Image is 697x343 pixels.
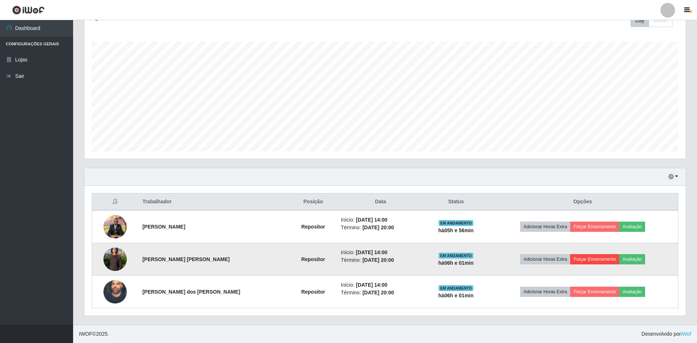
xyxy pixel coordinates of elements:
[356,249,387,255] time: [DATE] 14:00
[641,330,691,338] span: Desenvolvido por
[12,5,45,15] img: CoreUI Logo
[570,222,619,232] button: Forçar Encerramento
[681,331,691,337] a: iWof
[341,249,420,256] li: Início:
[487,193,678,211] th: Opções
[103,266,127,318] img: 1754277643344.jpeg
[138,193,290,211] th: Trabalhador
[520,222,570,232] button: Adicionar Horas Extra
[337,193,425,211] th: Data
[619,254,645,264] button: Avaliação
[439,253,473,259] span: EM ANDAMENTO
[341,289,420,297] li: Término:
[356,282,387,288] time: [DATE] 14:00
[301,289,325,295] strong: Repositor
[439,285,473,291] span: EM ANDAMENTO
[570,254,619,264] button: Forçar Encerramento
[143,256,230,262] strong: [PERSON_NAME] [PERSON_NAME]
[301,224,325,230] strong: Repositor
[570,287,619,297] button: Forçar Encerramento
[341,256,420,264] li: Término:
[341,216,420,224] li: Início:
[630,14,678,27] div: Toolbar with button groups
[619,287,645,297] button: Avaliação
[103,238,127,280] img: 1750884845211.jpeg
[520,254,570,264] button: Adicionar Horas Extra
[290,193,336,211] th: Posição
[438,260,474,266] strong: há 06 h e 01 min
[438,293,474,298] strong: há 06 h e 01 min
[438,227,474,233] strong: há 05 h e 56 min
[341,281,420,289] li: Início:
[341,224,420,231] li: Término:
[619,222,645,232] button: Avaliação
[301,256,325,262] strong: Repositor
[630,14,673,27] div: First group
[649,14,673,27] button: Month
[363,290,394,295] time: [DATE] 20:00
[363,257,394,263] time: [DATE] 20:00
[425,193,488,211] th: Status
[439,220,473,226] span: EM ANDAMENTO
[79,331,92,337] span: IWOF
[103,211,127,242] img: 1748464437090.jpeg
[630,14,649,27] button: Day
[79,330,109,338] span: © 2025 .
[520,287,570,297] button: Adicionar Horas Extra
[363,225,394,230] time: [DATE] 20:00
[356,217,387,223] time: [DATE] 14:00
[143,289,240,295] strong: [PERSON_NAME] dos [PERSON_NAME]
[143,224,185,230] strong: [PERSON_NAME]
